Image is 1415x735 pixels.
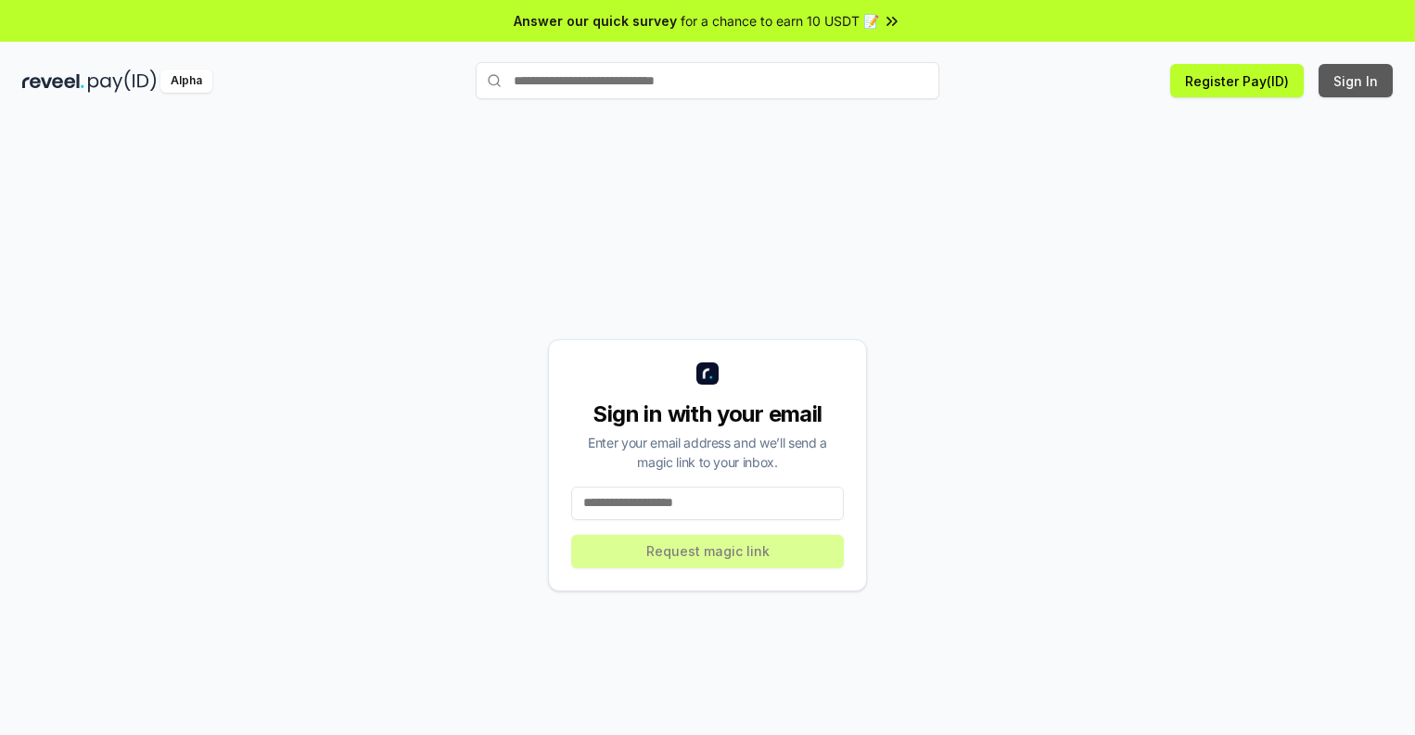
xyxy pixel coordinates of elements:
[681,11,879,31] span: for a chance to earn 10 USDT 📝
[696,362,719,385] img: logo_small
[88,70,157,93] img: pay_id
[514,11,677,31] span: Answer our quick survey
[22,70,84,93] img: reveel_dark
[1170,64,1304,97] button: Register Pay(ID)
[571,433,844,472] div: Enter your email address and we’ll send a magic link to your inbox.
[1319,64,1393,97] button: Sign In
[571,399,844,429] div: Sign in with your email
[160,70,212,93] div: Alpha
